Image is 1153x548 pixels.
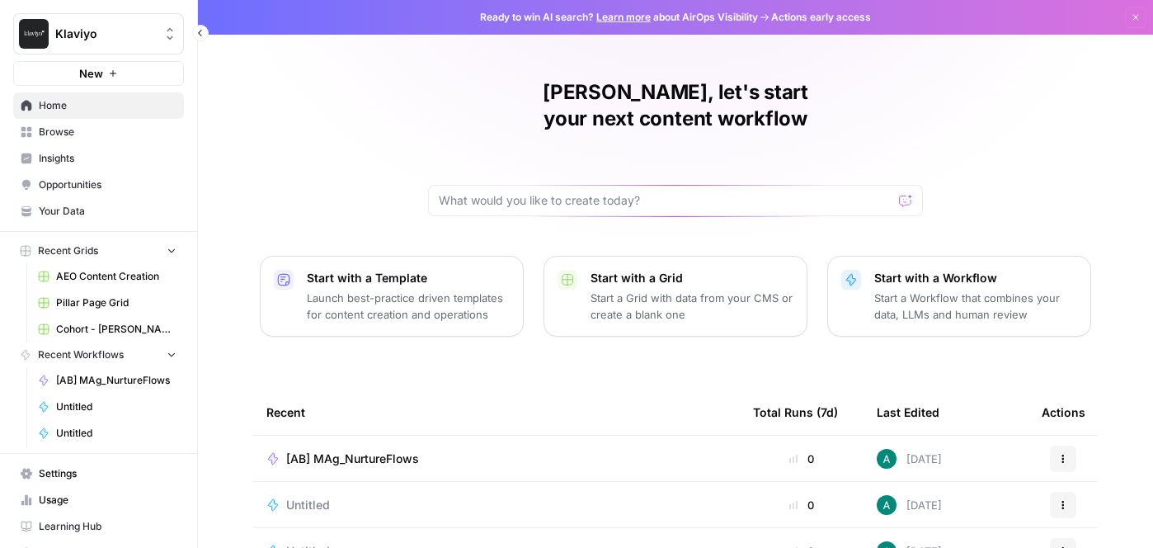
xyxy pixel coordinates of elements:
span: Recent Workflows [38,347,124,362]
span: Insights [39,151,176,166]
a: Usage [13,487,184,513]
span: Your Data [39,204,176,219]
a: Opportunities [13,172,184,198]
span: [AB] MAg_NurtureFlows [56,373,176,388]
div: 0 [753,497,850,513]
button: Workspace: Klaviyo [13,13,184,54]
img: at7d7wse92yt5bldsr41vehebyo7 [877,449,897,469]
div: Last Edited [877,390,939,435]
div: Total Runs (7d) [753,390,838,435]
button: Start with a GridStart a Grid with data from your CMS or create a blank one [544,256,807,337]
span: Opportunities [39,177,176,192]
a: Home [13,92,184,119]
span: Learning Hub [39,519,176,534]
button: New [13,61,184,86]
a: Pillar Page Grid [31,290,184,316]
p: Start a Workflow that combines your data, LLMs and human review [874,290,1077,323]
span: Browse [39,125,176,139]
span: New [79,65,103,82]
a: Settings [13,461,184,487]
span: Recent Grids [38,243,98,258]
button: Recent Grids [13,239,184,263]
a: Browse [13,119,184,145]
p: Start with a Template [307,270,510,286]
a: Untitled [31,420,184,446]
a: Learn more [596,11,651,23]
span: Klaviyo [55,26,155,42]
a: Your Data [13,198,184,224]
span: AEO Content Creation [56,269,176,284]
div: Actions [1042,390,1085,435]
button: Start with a TemplateLaunch best-practice driven templates for content creation and operations [260,256,524,337]
span: Pillar Page Grid [56,295,176,310]
img: at7d7wse92yt5bldsr41vehebyo7 [877,495,897,515]
a: Learning Hub [13,513,184,540]
span: [AB] MAg_NurtureFlows [286,451,419,467]
button: Recent Workflows [13,342,184,367]
span: Actions early access [771,10,871,25]
input: What would you like to create today? [439,192,892,209]
span: Untitled [286,497,330,513]
span: Usage [39,493,176,508]
span: Cohort - [PERSON_NAME] - Meta Description Generator Grid (1) [56,322,176,337]
div: [DATE] [877,449,942,469]
img: Klaviyo Logo [19,19,49,49]
span: Untitled [56,426,176,441]
span: Home [39,98,176,113]
div: 0 [753,451,850,467]
span: Ready to win AI search? about AirOps Visibility [480,10,758,25]
button: Start with a WorkflowStart a Workflow that combines your data, LLMs and human review [827,256,1091,337]
a: [AB] MAg_NurtureFlows [266,451,727,467]
p: Start with a Workflow [874,270,1077,286]
a: Untitled [31,394,184,420]
span: Settings [39,466,176,481]
span: Untitled [56,399,176,414]
p: Start a Grid with data from your CMS or create a blank one [591,290,793,323]
h1: [PERSON_NAME], let's start your next content workflow [428,79,923,132]
p: Start with a Grid [591,270,793,286]
a: [AB] MAg_NurtureFlows [31,367,184,394]
div: [DATE] [877,495,942,515]
a: Insights [13,145,184,172]
p: Launch best-practice driven templates for content creation and operations [307,290,510,323]
div: Recent [266,390,727,435]
a: AEO Content Creation [31,263,184,290]
a: Untitled [266,497,727,513]
a: Cohort - [PERSON_NAME] - Meta Description Generator Grid (1) [31,316,184,342]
